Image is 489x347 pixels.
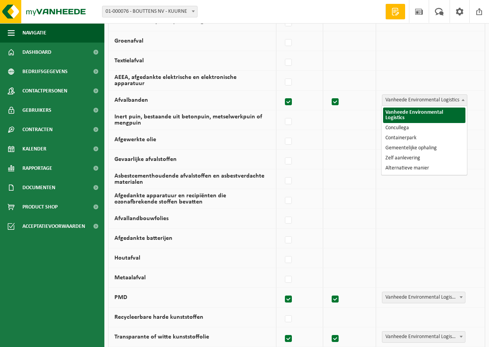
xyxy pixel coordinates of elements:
[22,139,46,159] span: Kalender
[114,255,140,261] label: Houtafval
[22,43,51,62] span: Dashboard
[22,62,68,81] span: Bedrijfsgegevens
[102,6,197,17] span: 01-000076 - BOUTTENS NV - KUURNE
[382,332,465,342] span: Vanheede Environmental Logistics
[22,217,85,236] span: Acceptatievoorwaarden
[114,275,146,281] label: Metaalafval
[114,235,172,241] label: Afgedankte batterijen
[383,133,465,143] li: Containerpark
[383,123,465,133] li: Concullega
[22,197,58,217] span: Product Shop
[382,331,465,343] span: Vanheede Environmental Logistics
[22,81,67,101] span: Contactpersonen
[22,101,51,120] span: Gebruikers
[114,114,262,126] label: Inert puin, bestaande uit betonpuin, metselwerkpuin of mengpuin
[114,314,203,320] label: Recycleerbare harde kunststoffen
[114,74,237,87] label: AEEA, afgedankte elektrische en elektronische apparatuur
[114,294,127,301] label: PMD
[114,215,169,222] label: Afvallandbouwfolies
[383,153,465,163] li: Zelf aanlevering
[382,94,467,106] span: Vanheede Environmental Logistics
[383,143,465,153] li: Gemeentelijke ophaling
[22,23,46,43] span: Navigatie
[114,173,264,185] label: Asbestcementhoudende afvalstoffen en asbestverdachte materialen
[102,6,198,17] span: 01-000076 - BOUTTENS NV - KUURNE
[114,97,148,103] label: Afvalbanden
[114,334,209,340] label: Transparante of witte kunststoffolie
[382,292,465,303] span: Vanheede Environmental Logistics
[22,120,53,139] span: Contracten
[114,137,156,143] label: Afgewerkte olie
[114,58,144,64] label: Textielafval
[114,193,226,205] label: Afgedankte apparatuur en recipiënten die ozonafbrekende stoffen bevatten
[383,163,465,173] li: Alternatieve manier
[22,178,55,197] span: Documenten
[114,156,177,162] label: Gevaarlijke afvalstoffen
[114,38,143,44] label: Groenafval
[382,292,465,303] span: Vanheede Environmental Logistics
[383,108,465,123] li: Vanheede Environmental Logistics
[382,95,467,106] span: Vanheede Environmental Logistics
[22,159,52,178] span: Rapportage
